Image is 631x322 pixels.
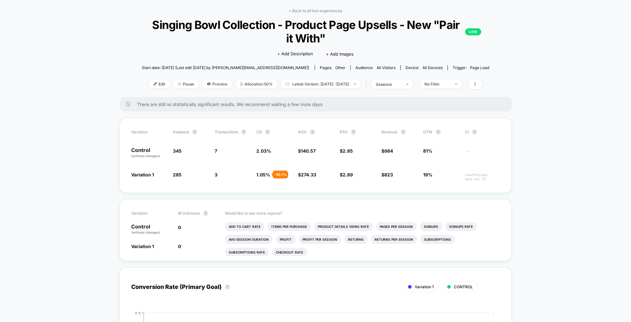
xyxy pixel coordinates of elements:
[215,172,217,177] span: 3
[423,172,432,177] span: 19%
[173,130,189,134] span: Sessions
[424,82,450,86] div: No Filter
[470,65,489,70] span: Page Load
[436,130,441,135] button: ?
[298,172,316,177] span: $
[178,244,181,249] span: 0
[401,130,406,135] button: ?
[465,173,500,181] span: Insufficient data for CI
[131,211,166,216] span: Variation
[173,172,182,177] span: 285
[453,65,489,70] div: Trigger:
[384,148,393,154] span: 984
[135,311,141,315] tspan: 8 %
[376,222,417,231] li: Pages Per Session
[343,148,353,154] span: 2.85
[131,172,154,177] span: Variation 1
[340,130,348,134] span: PSV
[472,130,477,135] button: ?
[340,148,353,154] span: $
[423,130,458,135] span: OTW
[225,248,269,257] li: Subscriptions Rate
[406,84,408,85] img: end
[154,82,157,85] img: edit
[465,149,500,158] span: ---
[364,80,371,89] span: |
[131,224,172,235] p: Control
[202,80,232,88] span: Preview
[225,284,230,290] button: ?
[465,130,500,135] span: CI
[137,102,499,107] span: There are still no statistically significant results. We recommend waiting a few more days
[384,172,393,177] span: 823
[376,82,401,87] div: sessions
[272,248,307,257] li: Checkout Rate
[465,28,481,35] p: LIVE
[178,82,181,85] img: end
[355,65,396,70] div: Audience:
[298,130,307,134] span: AOV
[381,130,397,134] span: Revenue
[276,235,295,244] li: Profit
[203,211,208,216] button: ?
[344,235,368,244] li: Returns
[131,148,166,158] p: Control
[256,148,271,154] span: 2.03 %
[240,82,243,86] img: rebalance
[289,8,342,13] a: < Back to all live experiences
[225,211,500,216] p: Would like to see more reports?
[310,130,315,135] button: ?
[445,222,477,231] li: Signups Rate
[326,51,354,57] span: + Add Images
[235,80,277,88] span: Allocation: 50%
[149,80,170,88] span: Edit
[335,65,345,70] span: other
[173,148,182,154] span: 345
[142,65,309,70] span: Start date: [DATE] (Last edit [DATE] by [PERSON_NAME][EMAIL_ADDRESS][DOMAIN_NAME])
[423,148,432,154] span: 81%
[281,80,361,88] span: Latest Version: [DATE] - [DATE]
[225,222,264,231] li: Add To Cart Rate
[381,172,393,177] span: $
[454,284,473,289] span: CONTROL
[225,235,273,244] li: Avg Session Duration
[150,18,481,45] span: Singing Bowl Collection - Product Page Upsells - New "Pair it With"
[415,284,434,289] span: Variation 1
[320,65,345,70] div: Pages:
[265,130,270,135] button: ?
[354,83,356,85] img: end
[351,130,356,135] button: ?
[420,235,455,244] li: Subscriptions
[314,222,373,231] li: Product Details Views Rate
[301,172,316,177] span: 274.33
[277,51,313,57] span: + Add Description
[178,211,200,216] span: M Unknown
[455,83,457,85] img: end
[131,244,154,249] span: Variation 1
[422,65,443,70] span: all devices
[381,148,393,154] span: $
[241,130,246,135] button: ?
[420,222,442,231] li: Signups
[178,225,181,230] span: 0
[301,148,316,154] span: 140.57
[268,222,311,231] li: Items Per Purchase
[377,65,396,70] span: All Visitors
[173,80,199,88] span: Pause
[215,130,238,134] span: Transactions
[299,235,341,244] li: Profit Per Session
[286,82,289,85] img: calendar
[131,130,166,135] span: Variation
[340,172,353,177] span: $
[256,130,262,134] span: CR
[343,172,353,177] span: 2.89
[400,65,448,70] span: Device:
[192,130,197,135] button: ?
[215,148,217,154] span: 7
[298,148,316,154] span: $
[131,154,160,158] span: (without changes)
[131,230,160,234] span: (without changes)
[371,235,417,244] li: Returns Per Session
[273,171,288,178] div: - 48.1 %
[256,172,270,177] span: 1.05 %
